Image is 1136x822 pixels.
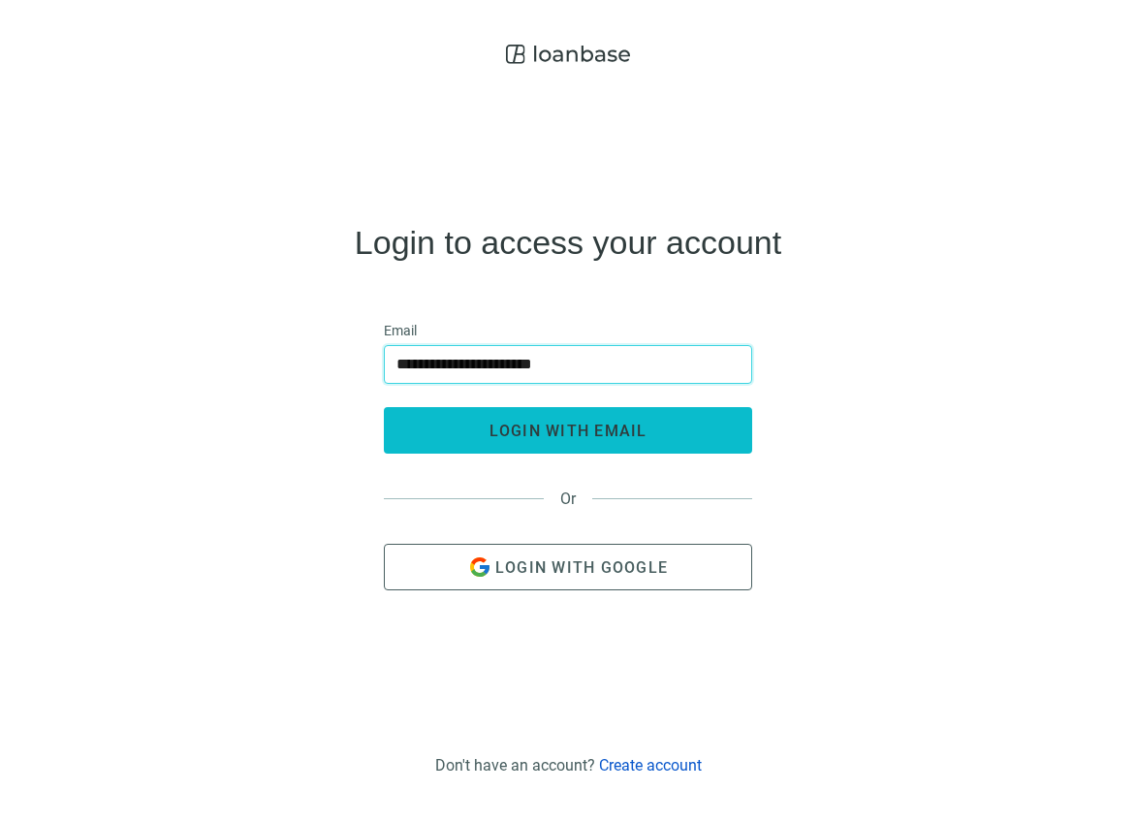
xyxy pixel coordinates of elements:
[384,407,752,454] button: login with email
[495,558,668,577] span: Login with Google
[435,756,702,775] div: Don't have an account?
[384,544,752,590] button: Login with Google
[355,227,781,258] h4: Login to access your account
[384,320,417,341] span: Email
[599,756,702,775] a: Create account
[544,490,592,508] span: Or
[489,422,647,440] span: login with email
